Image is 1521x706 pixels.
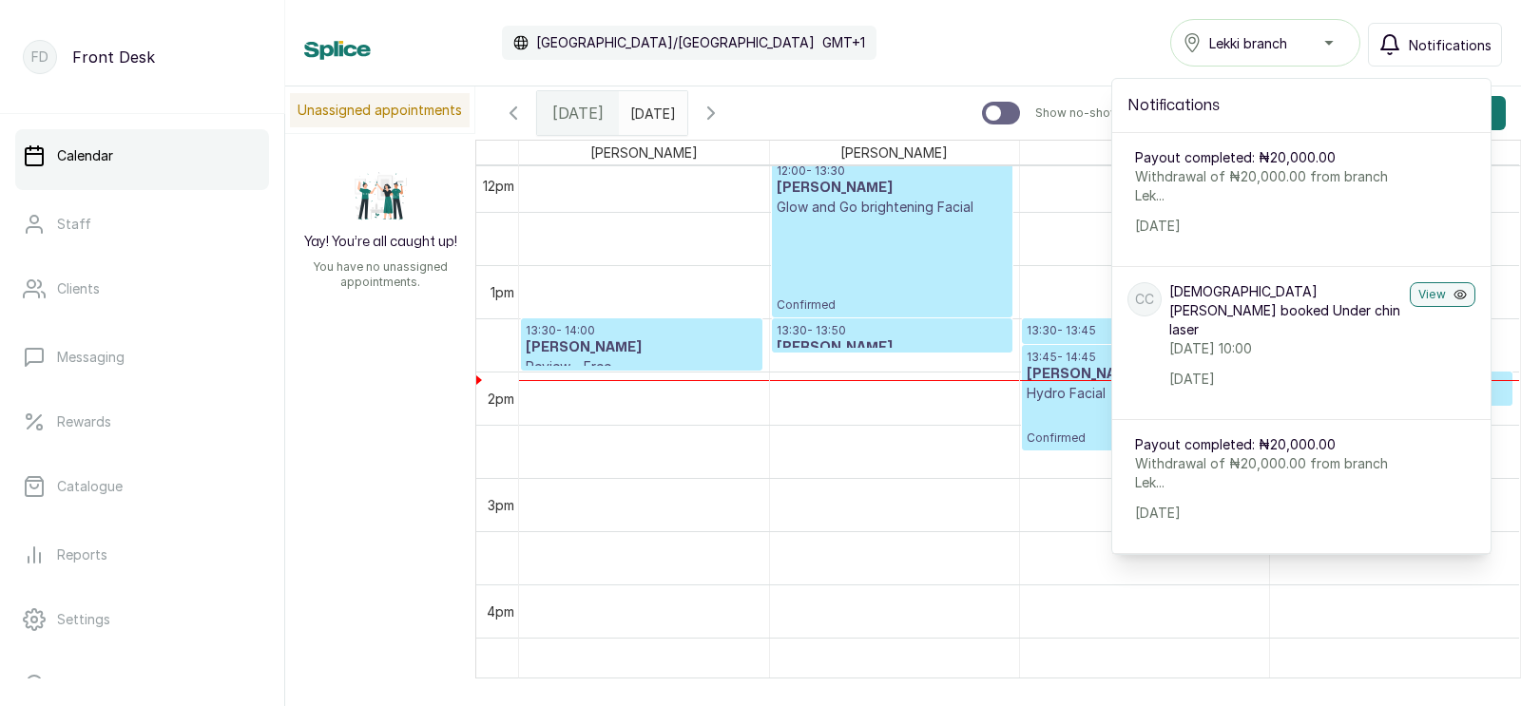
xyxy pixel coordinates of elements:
p: Payout completed: ₦20,000.00 [1135,148,1396,167]
button: View [1410,282,1475,307]
p: 13:30 - 13:45 [1027,323,1258,338]
p: Messaging [57,348,125,367]
a: Reports [15,528,269,582]
p: Payout completed: ₦20,000.00 [1135,435,1396,454]
p: [DEMOGRAPHIC_DATA][PERSON_NAME] booked Under chin laser [1169,282,1402,339]
div: 1pm [487,282,518,302]
span: [DATE] [552,102,604,124]
p: Clients [57,279,100,298]
a: Settings [15,593,269,646]
p: Calendar [57,146,113,165]
h3: [PERSON_NAME] [777,338,1008,357]
h3: [PERSON_NAME] [1027,338,1258,357]
a: Clients [15,262,269,315]
a: Staff [15,198,269,251]
h3: [PERSON_NAME] [526,338,758,357]
p: Settings [57,610,110,629]
span: [PERSON_NAME] [837,141,952,164]
div: 2pm [484,389,518,409]
h3: [PERSON_NAME] [1027,365,1258,384]
p: Confirmed [1027,403,1258,446]
h2: Notifications [1127,94,1475,117]
p: Unassigned appointments [290,93,470,127]
p: [DATE] [1169,370,1402,389]
p: Staff [57,215,91,234]
p: [DATE] [1135,217,1396,236]
div: 4pm [483,601,518,621]
button: Notifications [1368,23,1502,67]
p: Front Desk [72,46,155,68]
p: You have no unassigned appointments. [297,259,464,290]
button: Lekki branch [1170,19,1360,67]
p: 13:45 - 14:45 [1027,350,1258,365]
div: [DATE] [537,91,619,135]
p: 13:30 - 14:00 [526,323,758,338]
p: 12:00 - 13:30 [777,163,1008,179]
a: Rewards [15,395,269,448]
p: Support [57,675,109,694]
p: 13:30 - 13:50 [777,323,1008,338]
p: Reports [57,545,107,564]
a: Messaging [15,331,269,384]
p: Glow and Go brightening Facial [777,198,1008,217]
p: Review - Free [526,357,758,376]
p: Hydro Facial [1027,384,1258,403]
a: Catalogue [15,460,269,513]
h3: [PERSON_NAME] [777,179,1008,198]
p: Confirmed [777,217,1008,313]
p: [DATE] 10:00 [1169,339,1402,358]
span: [PERSON_NAME] [587,141,702,164]
p: [GEOGRAPHIC_DATA]/[GEOGRAPHIC_DATA] [536,33,815,52]
div: 12pm [479,176,518,196]
span: Notifications [1409,35,1492,55]
div: 3pm [484,495,518,515]
a: Calendar [15,129,269,182]
p: Rewards [57,412,111,431]
p: Catalogue [57,477,123,496]
p: Show no-show/cancelled [1035,105,1177,121]
p: Withdrawal of ₦20,000.00 from branch Lek... [1135,167,1396,205]
p: Withdrawal of ₦20,000.00 from branch Lek... [1135,454,1396,492]
h2: Yay! You’re all caught up! [304,233,457,252]
p: FD [31,48,48,67]
p: GMT+1 [822,33,865,52]
p: CC [1135,290,1154,309]
span: Lekki branch [1209,33,1287,53]
p: [DATE] [1135,504,1396,523]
